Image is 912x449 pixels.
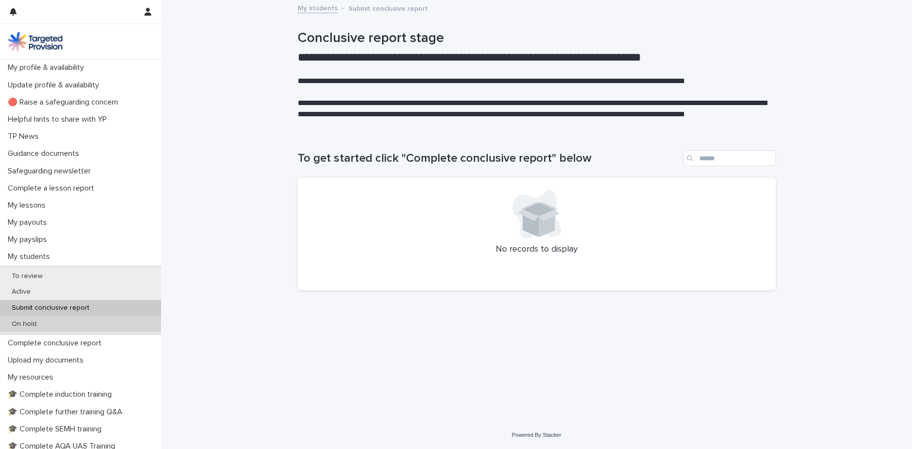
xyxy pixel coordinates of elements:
[298,30,776,47] h1: Conclusive report stage
[4,425,109,434] p: 🎓 Complete SEMH training
[4,201,53,210] p: My lessons
[298,2,338,13] a: My students
[4,63,92,72] p: My profile & availability
[348,2,428,13] p: Submit conclusive report
[4,132,46,141] p: TP News
[8,32,62,51] img: M5nRWzHhSzIhMunXDL62
[4,81,107,90] p: Update profile & availability
[4,184,102,193] p: Complete a lesson report
[4,304,97,312] p: Submit conclusive report
[4,115,115,124] p: Helpful hints to share with YP
[4,98,126,107] p: 🔴 Raise a safeguarding concern
[4,339,109,348] p: Complete conclusive report
[4,272,50,280] p: To review
[4,252,58,261] p: My students
[4,390,120,399] p: 🎓 Complete induction training
[309,244,764,255] p: No records to display
[4,235,55,244] p: My payslips
[4,288,39,296] p: Active
[512,432,561,438] a: Powered By Stacker
[4,373,61,382] p: My resources
[4,149,87,158] p: Guidance documents
[4,320,44,328] p: On hold
[4,356,91,365] p: Upload my documents
[4,407,130,417] p: 🎓 Complete further training Q&A
[298,151,679,166] h1: To get started click "Complete conclusive report" below
[4,167,99,176] p: Safeguarding newsletter
[4,218,55,227] p: My payouts
[683,150,776,166] input: Search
